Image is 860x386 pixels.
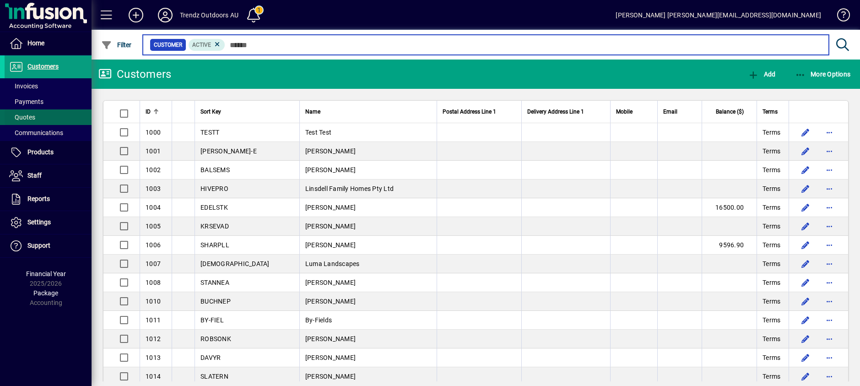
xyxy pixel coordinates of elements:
button: Filter [99,37,134,53]
span: 1012 [146,335,161,343]
span: Postal Address Line 1 [443,107,496,117]
span: Test Test [305,129,331,136]
span: 1003 [146,185,161,192]
span: [PERSON_NAME] [305,354,356,361]
a: Settings [5,211,92,234]
span: Terms [763,107,778,117]
span: Name [305,107,320,117]
span: Products [27,148,54,156]
span: Invoices [9,82,38,90]
span: SHARPLL [200,241,229,249]
div: ID [146,107,166,117]
button: Edit [798,313,813,327]
span: 1011 [146,316,161,324]
span: Reports [27,195,50,202]
span: 1002 [146,166,161,174]
a: Products [5,141,92,164]
span: BALSEMS [200,166,230,174]
button: More options [822,256,837,271]
button: More options [822,144,837,158]
div: Mobile [616,107,652,117]
button: More options [822,332,837,346]
span: Luma Landscapes [305,260,360,267]
a: Reports [5,188,92,211]
button: Edit [798,219,813,234]
span: Customer [154,40,182,49]
a: Invoices [5,78,92,94]
span: Add [748,71,775,78]
button: More options [822,238,837,252]
div: Email [663,107,696,117]
span: Terms [763,315,780,325]
span: Settings [27,218,51,226]
button: Edit [798,200,813,215]
span: Terms [763,165,780,174]
button: Edit [798,238,813,252]
span: Terms [763,334,780,343]
button: Add [746,66,778,82]
td: 9596.90 [702,236,757,255]
span: Terms [763,203,780,212]
span: [PERSON_NAME]-E [200,147,257,155]
span: [PERSON_NAME] [305,279,356,286]
span: HIVEPRO [200,185,228,192]
span: [PERSON_NAME] [305,241,356,249]
span: [PERSON_NAME] [305,147,356,155]
span: More Options [795,71,851,78]
button: Add [121,7,151,23]
a: Home [5,32,92,55]
span: EDELSTK [200,204,228,211]
span: 1001 [146,147,161,155]
span: Filter [101,41,132,49]
button: Edit [798,163,813,177]
button: More options [822,313,837,327]
span: [DEMOGRAPHIC_DATA] [200,260,270,267]
span: Active [192,42,211,48]
div: Balance ($) [708,107,752,117]
span: Support [27,242,50,249]
span: TESTT [200,129,219,136]
span: Terms [763,240,780,250]
span: Balance ($) [716,107,744,117]
span: 1014 [146,373,161,380]
span: 1006 [146,241,161,249]
button: Edit [798,275,813,290]
a: Knowledge Base [830,2,849,32]
button: More options [822,125,837,140]
span: DAVYR [200,354,221,361]
button: More options [822,294,837,309]
span: Delivery Address Line 1 [527,107,584,117]
span: 1005 [146,223,161,230]
button: Profile [151,7,180,23]
span: ID [146,107,151,117]
button: More options [822,163,837,177]
button: Edit [798,144,813,158]
span: 1004 [146,204,161,211]
span: [PERSON_NAME] [305,373,356,380]
button: Edit [798,256,813,271]
button: Edit [798,294,813,309]
span: 1013 [146,354,161,361]
span: Terms [763,278,780,287]
span: 1007 [146,260,161,267]
span: Mobile [616,107,633,117]
mat-chip: Activation Status: Active [189,39,225,51]
span: [PERSON_NAME] [305,204,356,211]
span: Terms [763,297,780,306]
button: Edit [798,181,813,196]
span: [PERSON_NAME] [305,335,356,343]
span: 1008 [146,279,161,286]
span: By-Fields [305,316,332,324]
span: Home [27,39,44,47]
span: Terms [763,222,780,231]
span: Package [33,289,58,297]
a: Communications [5,125,92,141]
span: Communications [9,129,63,136]
span: 1010 [146,298,161,305]
span: Customers [27,63,59,70]
button: Edit [798,350,813,365]
button: Edit [798,332,813,346]
span: Linsdell Family Homes Pty Ltd [305,185,394,192]
span: Terms [763,372,780,381]
span: Staff [27,172,42,179]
